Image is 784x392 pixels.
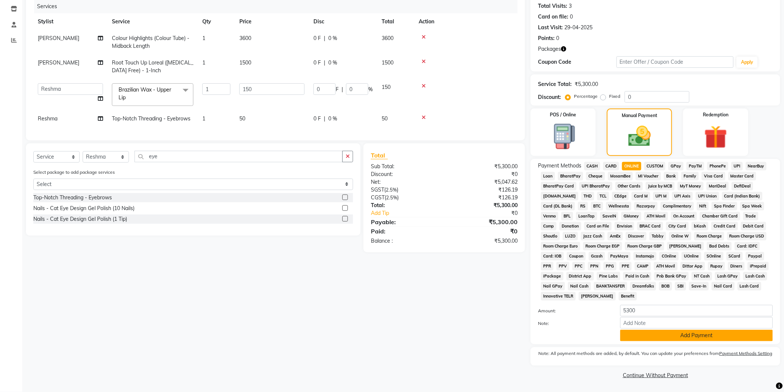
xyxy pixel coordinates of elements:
span: Paid in Cash [623,272,652,280]
span: CEdge [612,192,629,200]
span: Discover [626,232,647,240]
span: Dittor App [681,262,705,270]
span: BRAC Card [637,222,663,230]
span: Comp [541,222,557,230]
div: 29-04-2025 [564,24,592,31]
span: Family [681,172,699,180]
span: Loan [541,172,555,180]
label: POS / Online [550,112,577,118]
div: ₹5,300.00 [444,217,523,226]
span: SCard [727,252,743,260]
span: Room Charge USD [727,232,767,240]
div: ( ) [365,186,444,194]
span: Nail GPay [541,282,565,290]
span: Card M [632,192,650,200]
span: Visa Card [702,172,725,180]
img: _pos-terminal.svg [544,123,582,150]
span: City Card [666,222,689,230]
span: | [324,115,325,123]
div: ₹0 [444,227,523,236]
span: Card on File [584,222,612,230]
span: Rupay [708,262,725,270]
span: District App [567,272,594,280]
span: Jazz Cash [581,232,605,240]
div: ₹0 [458,209,524,217]
span: Lash Cash [743,272,767,280]
span: Paypal [746,252,764,260]
span: [DOMAIN_NAME] [541,192,578,200]
th: Total [377,13,414,30]
img: _gift.svg [697,123,735,152]
span: Lash GPay [715,272,740,280]
span: Packages [538,45,561,53]
span: 150 [382,84,391,90]
span: Total [371,152,388,159]
span: BharatPay Card [541,182,577,190]
th: Disc [309,13,377,30]
div: Top-Notch Threading - Eyebrows [33,194,112,202]
span: CUSTOM [644,162,666,170]
span: MariDeal [707,182,729,190]
span: F [336,86,339,93]
button: Add Payment [620,330,773,341]
span: Trade [743,212,759,220]
label: Amount: [532,308,614,314]
div: Balance : [365,237,444,245]
span: [PERSON_NAME] [38,59,79,66]
span: Complimentary [661,202,694,210]
span: [PERSON_NAME] [38,35,79,41]
span: Brazilian Wax - Upper Lip [119,86,171,101]
span: BTC [591,202,603,210]
input: Add Note [620,317,773,329]
span: PPG [604,262,617,270]
span: Bank [664,172,678,180]
div: ₹5,300.00 [444,163,523,170]
span: Nail Cash [568,282,591,290]
span: 3600 [382,35,393,41]
span: Venmo [541,212,558,220]
input: Search or Scan [134,151,343,162]
span: Room Charge Euro [541,242,580,250]
label: Note: [532,320,614,327]
div: Sub Total: [365,163,444,170]
label: Payment Methods Setting [720,350,773,357]
span: Shoutlo [541,232,560,240]
div: 0 [556,34,559,42]
span: 1500 [239,59,251,66]
span: CASH [584,162,600,170]
span: GPay [668,162,684,170]
div: ₹126.19 [444,194,523,202]
span: Wellnessta [606,202,632,210]
label: Redemption [703,112,729,118]
span: SGST [371,186,384,193]
span: BOB [659,282,672,290]
span: Top-Notch Threading - Eyebrows [112,115,190,122]
th: Service [107,13,198,30]
span: LoanTap [576,212,597,220]
label: Manual Payment [622,112,657,119]
span: 2.5% [386,187,397,193]
span: UPI Union [696,192,719,200]
span: CAMP [635,262,651,270]
div: 0 [570,13,573,21]
button: Apply [737,57,758,68]
span: 50 [239,115,245,122]
span: PPR [541,262,554,270]
span: PayTM [687,162,704,170]
span: PPE [619,262,632,270]
label: Note: All payment methods are added, by default. You can update your preferences from [538,350,773,360]
div: Discount: [365,170,444,178]
span: | [324,34,325,42]
span: PPN [588,262,601,270]
span: Bad Debts [707,242,732,250]
span: Pine Labs [597,272,620,280]
span: iPrepaid [748,262,769,270]
span: Coupon [567,252,586,260]
label: Percentage [574,93,598,100]
span: 1 [202,59,205,66]
span: Room Charge EGP [583,242,622,250]
span: DefiDeal [732,182,753,190]
span: MosamBee [608,172,633,180]
span: Benefit [619,292,637,300]
span: Juice by MCB [646,182,675,190]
